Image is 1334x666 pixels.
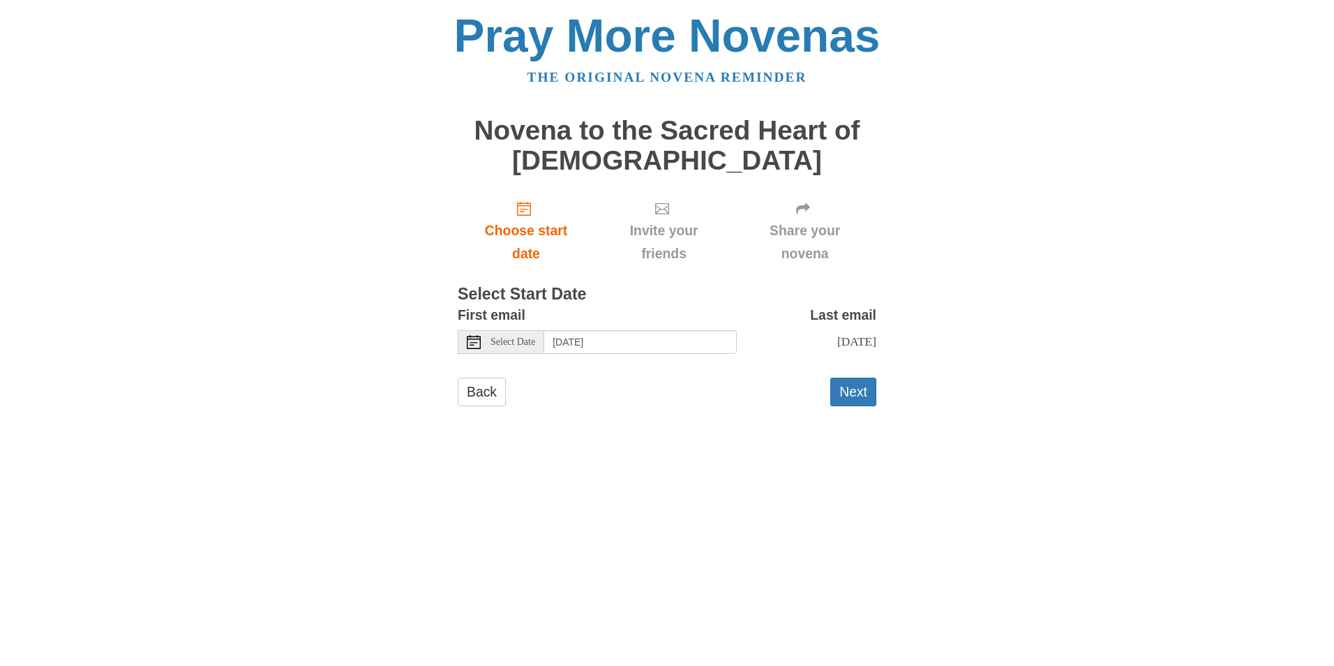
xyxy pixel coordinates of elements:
h3: Select Start Date [458,286,876,304]
button: Next [830,378,876,406]
span: Invite your friends [608,219,719,265]
span: Share your novena [747,219,862,265]
div: Click "Next" to confirm your start date first. [733,189,876,272]
a: Choose start date [458,189,594,272]
label: Last email [810,304,876,327]
div: Click "Next" to confirm your start date first. [594,189,733,272]
label: First email [458,304,525,327]
a: The original novena reminder [527,70,807,84]
span: [DATE] [837,334,876,348]
span: Choose start date [472,219,580,265]
a: Back [458,378,506,406]
span: Select Date [490,337,535,347]
h1: Novena to the Sacred Heart of [DEMOGRAPHIC_DATA] [458,116,876,175]
a: Pray More Novenas [454,10,880,61]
